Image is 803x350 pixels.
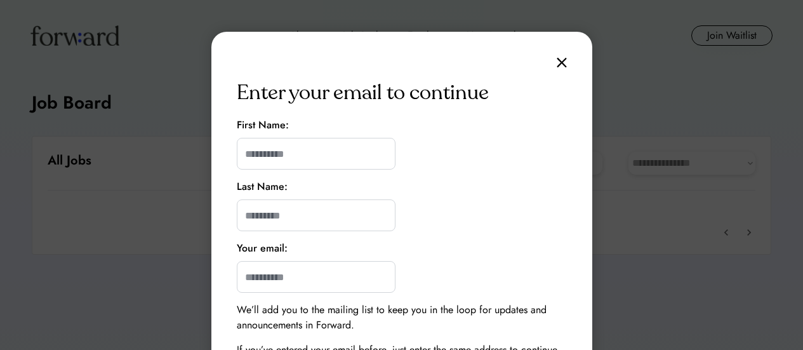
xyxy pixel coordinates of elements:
[237,77,489,108] div: Enter your email to continue
[237,302,567,333] div: We’ll add you to the mailing list to keep you in the loop for updates and announcements in Forward.
[237,118,289,133] div: First Name:
[237,241,288,256] div: Your email:
[557,57,567,68] img: close.svg
[237,179,288,194] div: Last Name:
